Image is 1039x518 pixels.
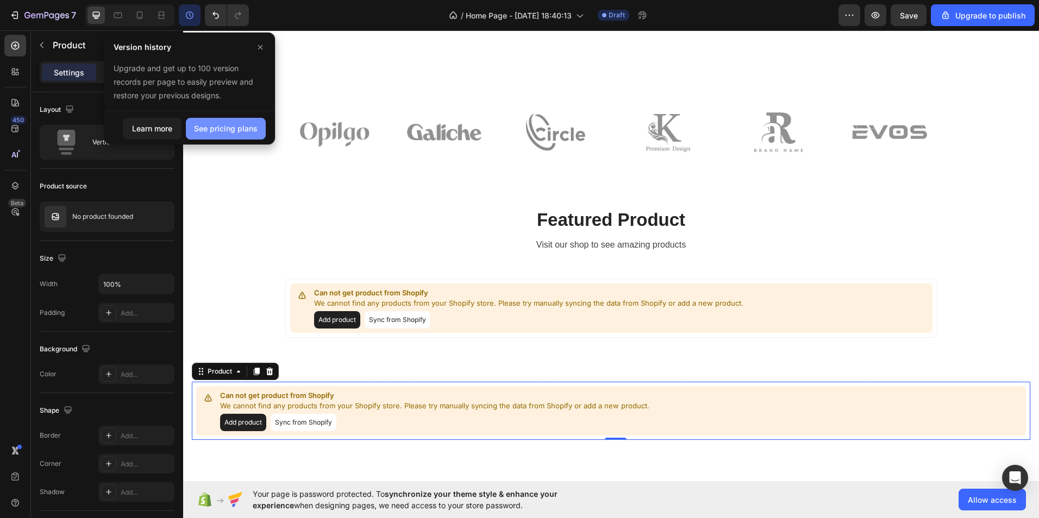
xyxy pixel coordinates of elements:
[40,279,58,289] div: Width
[8,199,26,207] div: Beta
[609,10,625,20] span: Draft
[183,30,1039,481] iframe: Design area
[548,70,643,134] img: Alt Image
[436,70,531,134] img: Alt Image
[4,4,81,26] button: 7
[940,10,1025,21] div: Upgrade to publish
[10,116,26,124] div: 450
[40,342,92,357] div: Background
[121,370,172,380] div: Add...
[114,64,253,100] span: Upgrade and get up to 100 version records per page to easily preview and restore your previous de...
[37,383,83,401] button: Add product
[40,251,68,266] div: Size
[121,459,172,469] div: Add...
[40,308,65,318] div: Padding
[959,489,1026,510] button: Allow access
[40,103,76,117] div: Layout
[40,403,74,418] div: Shape
[131,268,560,279] p: We cannot find any products from your Shopify store. Please try manually syncing the data from Sh...
[181,281,247,298] button: Sync from Shopify
[659,70,754,134] img: Alt Image
[92,130,159,155] div: Vertical
[40,487,65,497] div: Shadow
[132,123,172,134] div: Learn more
[87,383,153,401] button: Sync from Shopify
[53,39,145,52] p: Product
[131,281,177,298] button: Add product
[22,336,51,346] div: Product
[121,431,172,441] div: Add...
[461,10,464,21] span: /
[325,70,420,134] img: Alt Image
[45,206,66,228] img: no image transparent
[123,118,181,140] button: Learn more
[40,431,61,440] div: Border
[466,10,572,21] span: Home Page - [DATE] 18:40:13
[121,308,172,318] div: Add...
[40,181,87,191] div: Product source
[214,70,309,134] img: Alt Image
[900,11,918,20] span: Save
[121,488,172,497] div: Add...
[103,178,753,201] p: Featured Product
[103,208,753,221] p: Visit our shop to see amazing products
[37,370,466,381] p: We cannot find any products from your Shopify store. Please try manually syncing the data from Sh...
[40,459,61,469] div: Corner
[931,4,1035,26] button: Upgrade to publish
[253,488,600,511] span: Your page is password protected. To when designing pages, we need access to your store password.
[105,41,171,54] h3: Version history
[37,360,466,371] p: Can not get product from Shopify
[131,257,560,268] p: Can not get product from Shopify
[1002,465,1028,491] div: Open Intercom Messenger
[99,274,174,294] input: Auto
[891,4,927,26] button: Save
[205,4,249,26] div: Undo/Redo
[968,494,1017,506] span: Allow access
[72,213,133,220] p: No product founded
[40,369,57,379] div: Color
[194,123,258,134] div: See pricing plans
[54,67,84,78] p: Settings
[71,9,76,22] p: 7
[186,118,266,140] button: See pricing plans
[253,489,558,510] span: synchronize your theme style & enhance your experience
